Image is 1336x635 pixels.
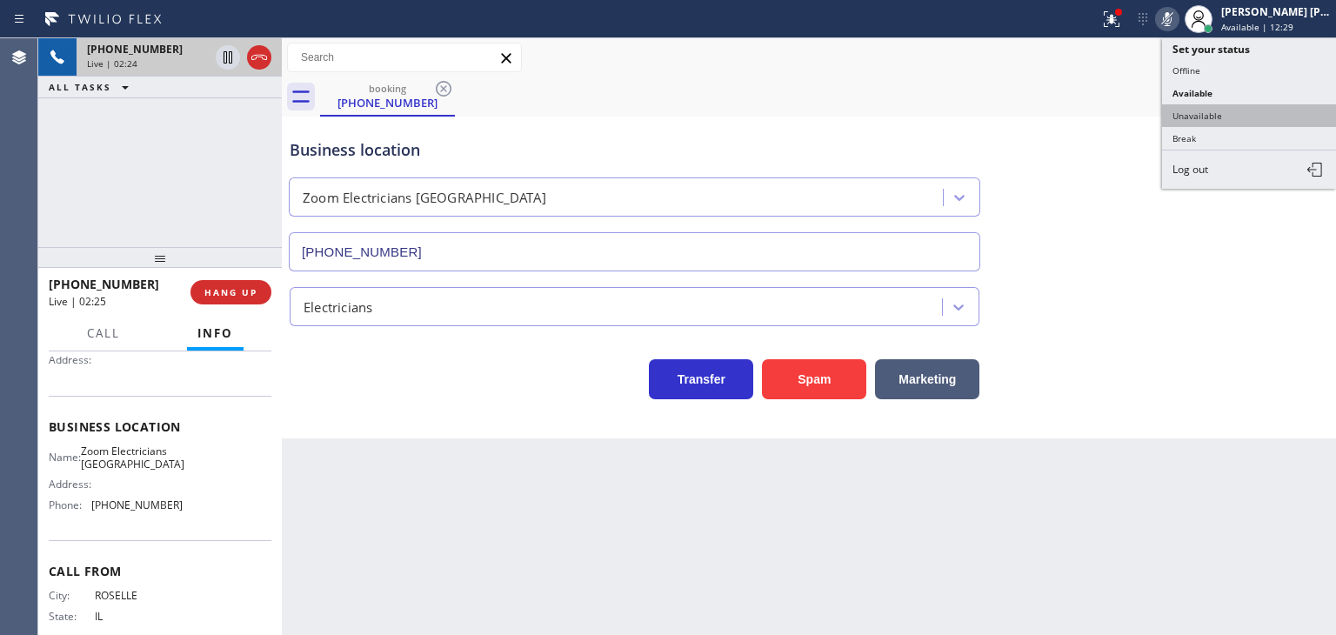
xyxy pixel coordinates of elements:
button: HANG UP [190,280,271,304]
span: [PHONE_NUMBER] [91,498,183,511]
span: Zoom Electricians [GEOGRAPHIC_DATA] [81,444,184,471]
span: [PHONE_NUMBER] [49,276,159,292]
div: Business location [290,138,979,162]
button: Marketing [875,359,979,399]
button: Hang up [247,45,271,70]
span: Name: [49,451,81,464]
span: Business location [49,418,271,435]
span: State: [49,610,95,623]
span: HANG UP [204,286,257,298]
input: Search [288,43,521,71]
button: ALL TASKS [38,77,146,97]
span: Address: [49,353,95,366]
div: [PERSON_NAME] [PERSON_NAME] [1221,4,1331,19]
span: Address: [49,478,95,491]
div: (847) 525-4609 [322,77,453,115]
span: ALL TASKS [49,81,111,93]
button: Spam [762,359,866,399]
span: Call [87,325,120,341]
input: Phone Number [289,232,980,271]
span: Call From [49,563,271,579]
span: Live | 02:24 [87,57,137,70]
button: Transfer [649,359,753,399]
div: Zoom Electricians [GEOGRAPHIC_DATA] [303,188,546,208]
button: Mute [1155,7,1179,31]
span: Info [197,325,233,341]
span: [PHONE_NUMBER] [87,42,183,57]
button: Call [77,317,130,351]
button: Info [187,317,244,351]
button: Hold Customer [216,45,240,70]
span: Live | 02:25 [49,294,106,309]
span: Available | 12:29 [1221,21,1293,33]
div: [PHONE_NUMBER] [322,95,453,110]
div: booking [322,82,453,95]
span: City: [49,589,95,602]
div: Electricians [304,297,372,317]
span: ROSELLE [95,589,182,602]
span: IL [95,610,182,623]
span: Phone: [49,498,91,511]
